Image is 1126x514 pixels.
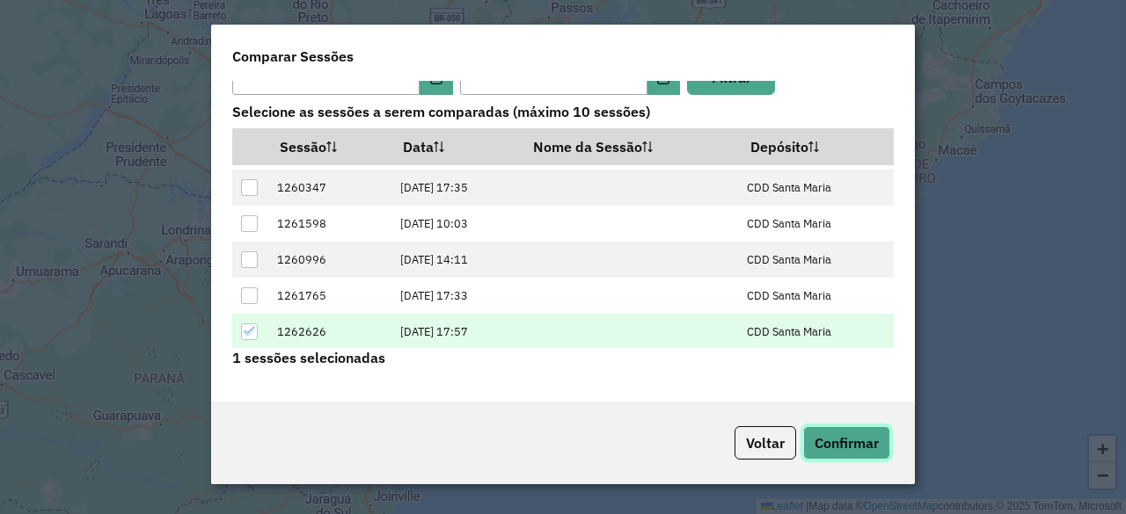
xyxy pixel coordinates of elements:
[738,278,894,314] td: CDD Santa Maria
[391,278,521,314] td: [DATE] 17:33
[268,170,391,206] td: 1260347
[268,242,391,278] td: 1260996
[391,206,521,242] td: [DATE] 10:03
[268,128,391,165] th: Sessão
[222,95,904,128] label: Selecione as sessões a serem comparadas (máximo 10 sessões)
[232,46,354,67] h4: Comparar Sessões
[232,347,385,368] label: 1 sessões selecionadas
[268,278,391,314] td: 1261765
[391,128,521,165] th: Data
[268,314,391,350] td: 1262626
[735,426,796,460] button: Voltar
[391,314,521,350] td: [DATE] 17:57
[521,128,738,165] th: Nome da Sessão
[803,426,890,460] button: Confirmar
[738,242,894,278] td: CDD Santa Maria
[738,170,894,206] td: CDD Santa Maria
[391,242,521,278] td: [DATE] 14:11
[391,170,521,206] td: [DATE] 17:35
[738,206,894,242] td: CDD Santa Maria
[738,128,894,165] th: Depósito
[268,206,391,242] td: 1261598
[738,314,894,350] td: CDD Santa Maria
